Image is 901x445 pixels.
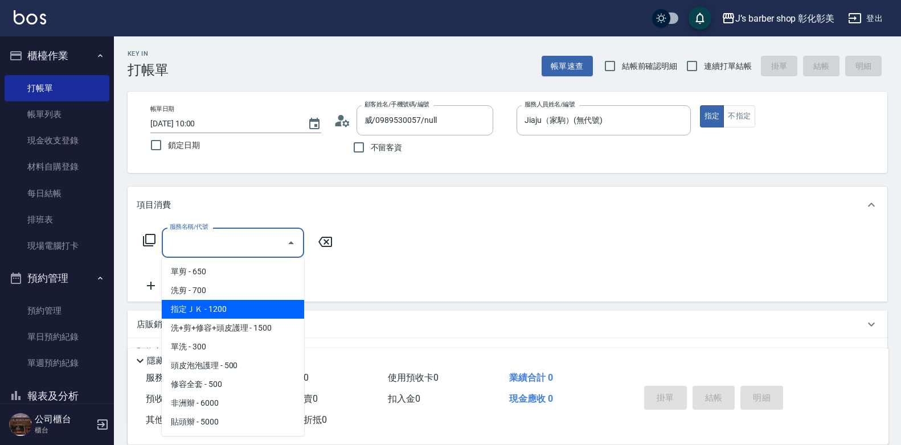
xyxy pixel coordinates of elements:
[128,338,887,365] div: 預收卡販賣
[723,105,755,127] button: 不指定
[700,105,724,127] button: 指定
[150,105,174,113] label: 帳單日期
[162,337,304,356] span: 單洗 - 300
[162,356,304,375] span: 頭皮泡泡護理 - 500
[128,62,169,78] h3: 打帳單
[128,311,887,338] div: 店販銷售
[35,414,93,425] h5: 公司櫃台
[9,413,32,436] img: Person
[146,414,206,425] span: 其他付款方式 0
[5,263,109,293] button: 預約管理
[735,11,834,26] div: J’s barber shop 彰化彰美
[717,7,839,30] button: J’s barber shop 彰化彰美
[162,394,304,413] span: 非洲辮 - 6000
[5,233,109,259] a: 現場電腦打卡
[137,199,171,211] p: 項目消費
[162,281,304,300] span: 洗剪 - 700
[168,139,200,151] span: 鎖定日期
[150,114,296,133] input: YYYY/MM/DD hh:mm
[365,100,429,109] label: 顧客姓名/手機號碼/編號
[162,413,304,431] span: 貼頭辮 - 5000
[162,375,304,394] span: 修容全套 - 500
[371,142,403,154] span: 不留客資
[5,324,109,350] a: 單日預約紀錄
[282,234,300,252] button: Close
[704,60,752,72] span: 連續打單結帳
[388,393,420,404] span: 扣入金 0
[162,262,304,281] span: 單剪 - 650
[5,381,109,411] button: 報表及分析
[301,110,328,138] button: Choose date, selected date is 2025-08-24
[525,100,575,109] label: 服務人員姓名/編號
[5,350,109,376] a: 單週預約紀錄
[5,154,109,180] a: 材料自購登錄
[137,346,179,358] p: 預收卡販賣
[388,372,439,383] span: 使用預收卡 0
[137,319,171,331] p: 店販銷售
[146,393,196,404] span: 預收卡販賣 0
[170,222,208,231] label: 服務名稱/代號
[622,60,678,72] span: 結帳前確認明細
[128,187,887,223] div: 項目消費
[5,41,109,71] button: 櫃檯作業
[5,101,109,127] a: 帳單列表
[162,319,304,337] span: 洗+剪+修容+頭皮護理 - 1500
[5,180,109,207] a: 每日結帳
[147,355,198,367] p: 隱藏業績明細
[843,8,887,29] button: 登出
[509,393,553,404] span: 現金應收 0
[128,50,169,57] h2: Key In
[542,56,593,77] button: 帳單速查
[509,372,553,383] span: 業績合計 0
[5,207,109,233] a: 排班表
[5,75,109,101] a: 打帳單
[162,300,304,319] span: 指定ＪＫ - 1200
[5,298,109,324] a: 預約管理
[14,10,46,24] img: Logo
[35,425,93,435] p: 櫃台
[146,372,187,383] span: 服務消費 0
[5,127,109,154] a: 現金收支登錄
[689,7,711,30] button: save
